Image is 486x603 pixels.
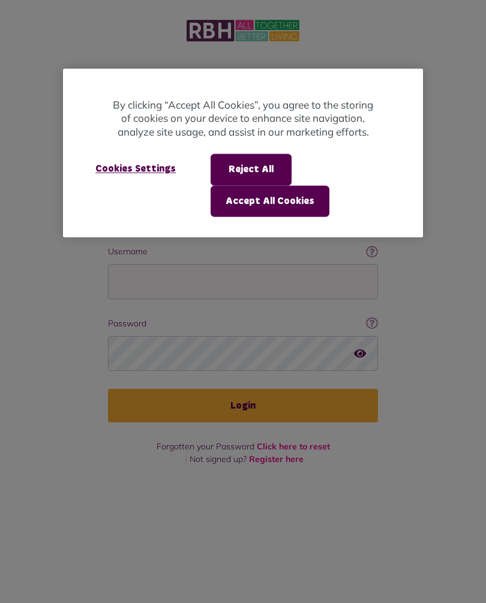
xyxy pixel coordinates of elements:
[111,98,375,139] p: By clicking “Accept All Cookies”, you agree to the storing of cookies on your device to enhance s...
[211,154,292,185] button: Reject All
[81,154,190,184] button: Cookies Settings
[63,68,423,237] div: Cookie banner
[63,68,423,237] div: Privacy
[211,185,329,217] button: Accept All Cookies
